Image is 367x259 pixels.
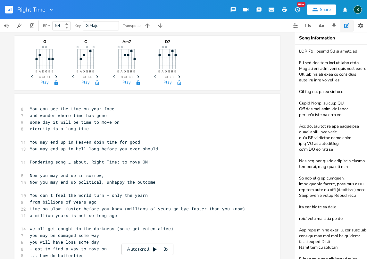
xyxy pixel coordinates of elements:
[30,192,148,198] span: You can't feel the world turn - only the yearn
[160,244,172,255] div: 3x
[291,4,304,15] button: New
[30,246,107,252] span: - got to find a way to move on
[354,5,362,14] div: BruCe
[111,40,143,44] div: Am7
[30,239,99,245] span: you will have loss some day
[30,172,104,178] span: Now you may end up in sorrow,
[39,70,41,73] text: A
[30,226,173,231] span: we all get caught in the darkness (some get eaten alive)
[83,70,85,73] text: D
[30,213,117,218] span: a million years is not so long ago
[74,24,81,28] div: Key
[81,80,90,86] button: Play
[159,70,160,73] text: E
[162,75,174,79] span: 1 of 23
[307,4,336,15] button: Share
[40,80,49,86] button: Play
[30,146,158,152] span: You may end up in Hell long before you ever should
[42,70,44,73] text: D
[123,24,140,28] div: Transpose
[30,179,155,185] span: Now you may end up political, unhappy the outcome
[297,2,305,7] div: New
[121,75,133,79] span: 8 of 28
[127,70,129,73] text: G
[77,70,78,73] text: E
[124,70,126,73] text: D
[36,70,37,73] text: E
[30,113,107,118] span: and wonder where time has gone
[30,159,150,165] span: Pondering song _ about, Right Time: to move ON!
[86,70,88,73] text: G
[30,232,99,238] span: you may be damaged some way
[52,70,53,73] text: E
[134,70,135,73] text: E
[30,206,245,212] span: time so slow: faster before you know (millions of years go bye faster than you know)
[80,75,92,79] span: 1 of 24
[162,70,164,73] text: A
[30,119,120,125] span: some day it will be time to move on
[17,7,46,13] span: Right Time
[175,70,176,73] text: E
[86,23,100,29] span: G Major
[30,199,96,205] span: from billions of years ago
[320,7,331,13] div: Share
[152,40,184,44] div: D7
[30,106,114,112] span: You can see the time on your face
[39,75,51,79] span: 4 of 21
[30,253,84,258] span: ... how do butterfies
[121,244,173,255] div: Autoscroll
[130,70,132,73] text: B
[48,70,50,73] text: B
[89,70,91,73] text: B
[30,139,140,145] span: You may end up in Heaven doin time for good
[43,24,50,28] div: BPM
[80,70,82,73] text: A
[171,70,173,73] text: B
[163,80,172,86] button: Play
[70,40,102,44] div: C
[121,70,123,73] text: A
[45,70,47,73] text: G
[29,40,61,44] div: G
[168,70,171,73] text: G
[165,70,167,73] text: D
[30,126,89,131] span: eternity is a long time
[122,80,131,86] button: Play
[93,70,94,73] text: E
[354,2,362,17] button: B
[118,70,119,73] text: E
